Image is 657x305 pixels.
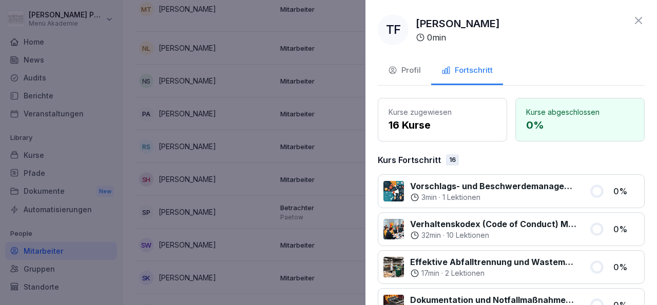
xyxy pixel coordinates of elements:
[421,192,437,202] p: 3 min
[389,117,496,133] p: 16 Kurse
[442,192,480,202] p: 1 Lektionen
[421,268,439,278] p: 17 min
[378,14,409,45] div: TF
[613,223,639,235] p: 0 %
[441,65,493,76] div: Fortschritt
[410,192,577,202] div: ·
[421,230,441,240] p: 32 min
[410,256,577,268] p: Effektive Abfalltrennung und Wastemanagement im Catering
[445,268,485,278] p: 2 Lektionen
[431,57,503,85] button: Fortschritt
[410,218,577,230] p: Verhaltenskodex (Code of Conduct) Menü 2000
[378,154,441,166] p: Kurs Fortschritt
[526,107,634,117] p: Kurse abgeschlossen
[526,117,634,133] p: 0 %
[416,16,500,31] p: [PERSON_NAME]
[446,154,459,166] div: 16
[388,65,421,76] div: Profil
[613,261,639,273] p: 0 %
[427,31,446,44] p: 0 min
[410,268,577,278] div: ·
[410,230,577,240] div: ·
[389,107,496,117] p: Kurse zugewiesen
[378,57,431,85] button: Profil
[613,185,639,197] p: 0 %
[447,230,489,240] p: 10 Lektionen
[410,180,577,192] p: Vorschlags- und Beschwerdemanagement bei Menü 2000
